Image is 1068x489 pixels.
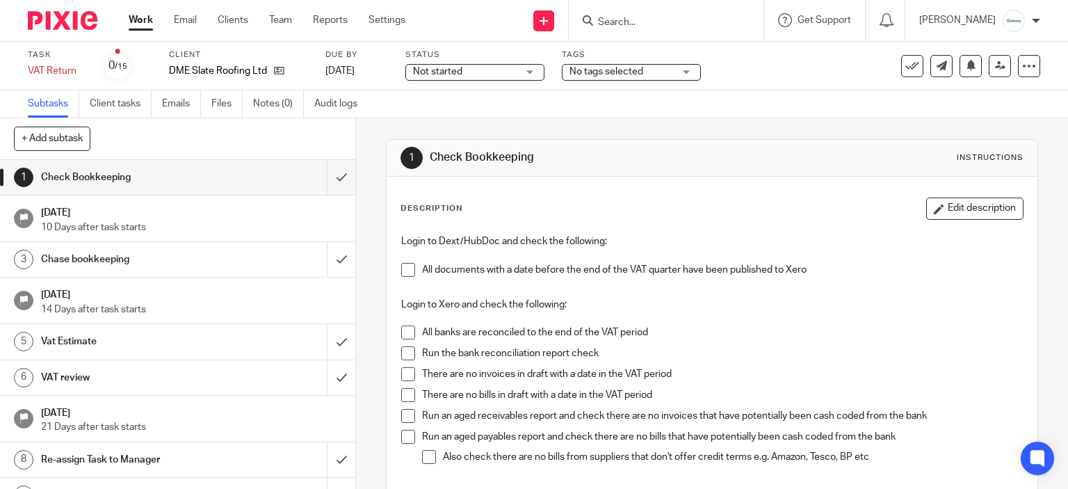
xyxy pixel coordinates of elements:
p: Also check there are no bills from suppliers that don't offer credit terms e.g. Amazon, Tesco, BP... [443,450,1023,464]
div: 6 [14,368,33,387]
p: Run an aged payables report and check there are no bills that have potentially been cash coded fr... [422,430,1023,444]
img: Infinity%20Logo%20with%20Whitespace%20.png [1003,10,1025,32]
p: All banks are reconciled to the end of the VAT period [422,326,1023,339]
span: Not started [413,67,462,77]
label: Tags [562,49,701,61]
div: 8 [14,450,33,470]
div: 1 [14,168,33,187]
p: All documents with a date before the end of the VAT quarter have been published to Xero [422,263,1023,277]
div: VAT Return [28,64,83,78]
h1: Check Bookkeeping [41,167,222,188]
p: Run an aged receivables report and check there are no invoices that have potentially been cash co... [422,409,1023,423]
div: 1 [400,147,423,169]
div: 0 [108,58,127,74]
label: Task [28,49,83,61]
p: 10 Days after task starts [41,221,341,234]
input: Search [597,17,722,29]
p: 14 Days after task starts [41,303,341,316]
span: Get Support [798,15,851,25]
a: Reports [313,13,348,27]
h1: [DATE] [41,202,341,220]
h1: [DATE] [41,403,341,420]
a: Notes (0) [253,90,304,118]
img: Pixie [28,11,97,30]
a: Emails [162,90,201,118]
p: DME Slate Roofing Ltd [169,64,267,78]
h1: Vat Estimate [41,331,222,352]
p: [PERSON_NAME] [919,13,996,27]
div: Instructions [957,152,1023,163]
a: Clients [218,13,248,27]
p: Login to Dext/HubDoc and check the following: [401,234,1023,248]
a: Client tasks [90,90,152,118]
button: Edit description [926,198,1023,220]
p: Run the bank reconciliation report check [422,346,1023,360]
p: There are no bills in draft with a date in the VAT period [422,388,1023,402]
h1: [DATE] [41,284,341,302]
h1: Check Bookkeeping [430,150,741,165]
a: Work [129,13,153,27]
a: Subtasks [28,90,79,118]
a: Files [211,90,243,118]
p: There are no invoices in draft with a date in the VAT period [422,367,1023,381]
span: No tags selected [569,67,643,77]
p: Login to Xero and check the following: [401,298,1023,312]
label: Due by [325,49,388,61]
p: 21 Days after task starts [41,420,341,434]
div: 5 [14,332,33,351]
a: Email [174,13,197,27]
label: Client [169,49,308,61]
h1: VAT review [41,367,222,388]
div: 3 [14,250,33,269]
a: Audit logs [314,90,368,118]
button: + Add subtask [14,127,90,150]
small: /15 [115,63,127,70]
span: [DATE] [325,66,355,76]
h1: Chase bookkeeping [41,249,222,270]
a: Team [269,13,292,27]
a: Settings [369,13,405,27]
p: Description [400,203,462,214]
h1: Re-assign Task to Manager [41,449,222,470]
label: Status [405,49,544,61]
